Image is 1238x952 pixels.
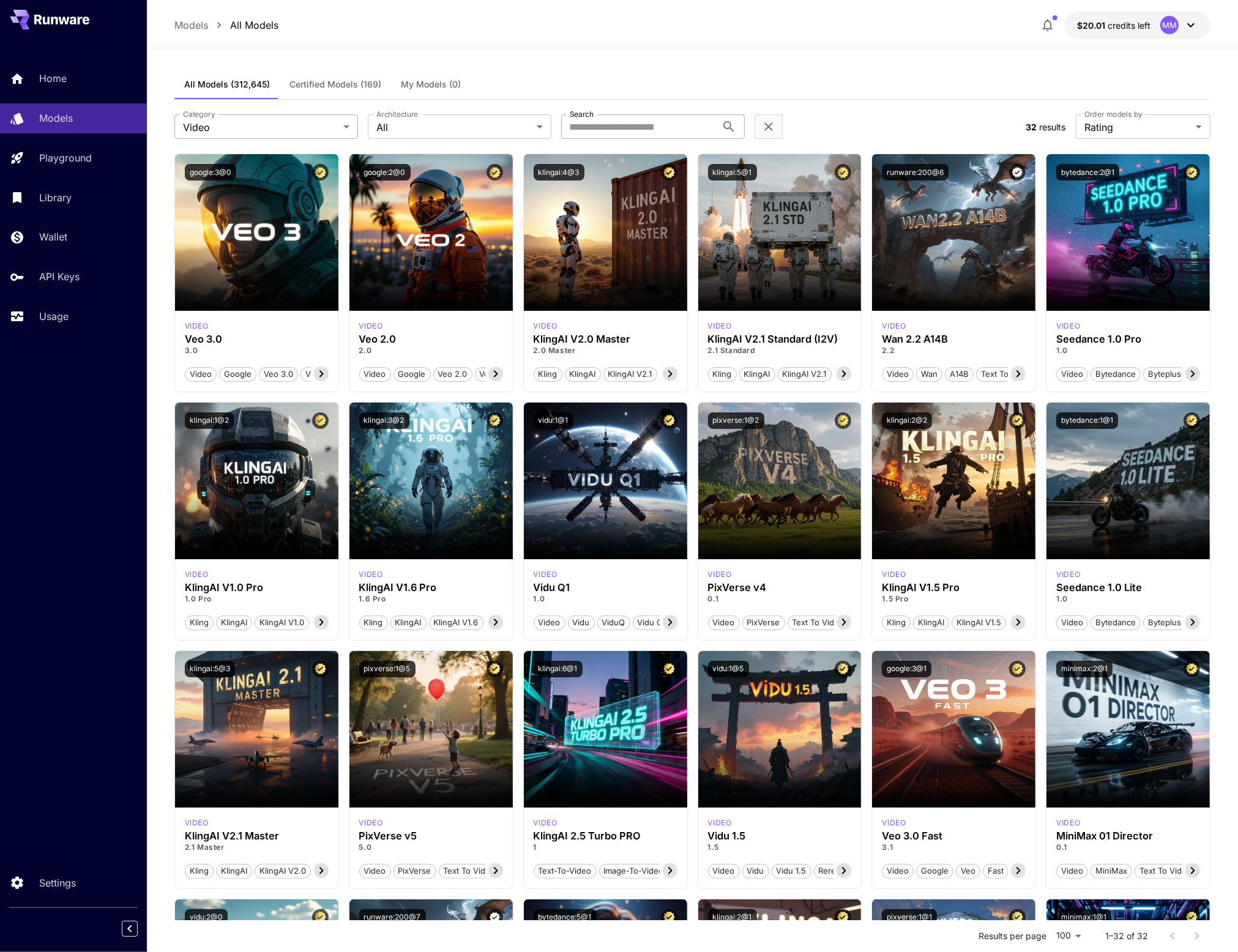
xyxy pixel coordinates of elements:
[1056,164,1119,180] button: bytedance:2@1
[977,368,1037,381] span: Text To Video
[1184,909,1200,926] button: Certified Model – Vetted for best performance and includes a commercial license.
[360,865,390,877] span: Video
[1108,20,1150,31] span: credits left
[882,368,913,381] span: Video
[568,614,595,630] button: Vidu
[1057,865,1087,877] span: Video
[772,865,811,877] span: Vidu 1.5
[742,863,769,879] button: Vidu
[359,863,391,879] button: Video
[185,909,228,926] button: vidu:2@0
[882,333,1026,345] div: Wan 2.2 A14B
[359,412,409,429] button: klingai:3@2
[835,164,851,180] button: Certified Model – Vetted for best performance and includes a commercial license.
[183,109,215,119] label: Category
[219,366,256,382] button: Google
[185,582,329,593] div: KlingAI V1.0 Pro
[835,412,851,429] button: Certified Model – Vetted for best performance and includes a commercial license.
[708,909,757,926] button: klingai:2@1
[1039,122,1065,132] span: results
[359,569,383,580] div: klingai_1_6_pro
[1135,863,1196,879] button: Text To Video
[882,321,906,332] p: video
[565,366,601,382] button: KlingAI
[534,345,677,356] p: 2.0 Master
[1184,412,1200,429] button: Certified Model – Vetted for best performance and includes a commercial license.
[1160,16,1179,34] div: MM
[534,830,677,842] h3: KlingAI 2.5 Turbo PRO
[709,865,739,877] span: Video
[255,865,310,877] span: KlingAI v2.0
[598,617,630,629] span: ViduQ
[708,345,852,356] p: 2.1 Standard
[1084,109,1143,119] label: Order models by
[882,661,931,677] button: google:3@1
[359,333,503,345] h3: Veo 2.0
[882,569,906,580] p: video
[708,842,852,853] p: 1.5
[917,368,942,381] span: Wan
[708,412,764,429] button: pixverse:1@2
[174,18,208,32] p: Models
[185,661,235,677] button: klingai:5@3
[430,617,483,629] span: KlingAI v1.6
[255,617,308,629] span: KlingAI v1.0
[230,18,278,32] p: All Models
[394,368,430,381] span: Google
[185,614,214,630] button: Kling
[979,930,1046,942] p: Results per page
[39,269,80,284] p: API Keys
[359,164,411,180] button: google:2@0
[359,817,383,828] p: video
[1105,930,1148,942] p: 1–32 of 32
[1056,817,1080,828] div: minimax_01_director
[534,569,557,580] div: vidu_q1
[1026,122,1037,132] span: 32
[1056,582,1200,593] h3: Seedance 1.0 Lite
[882,164,949,180] button: runware:200@6
[1057,368,1087,381] span: Video
[1077,19,1150,32] div: $20.0125
[429,614,483,630] button: KlingAI v1.6
[401,79,461,90] span: My Models (0)
[1056,842,1200,853] p: 0.1
[708,321,732,332] p: video
[778,366,832,382] button: KlingAI v2.1
[216,863,252,879] button: KlingAI
[1056,830,1200,842] div: MiniMax 01 Director
[184,79,270,90] span: All Models (312,645)
[534,582,677,593] h3: Vidu Q1
[1056,366,1088,382] button: Video
[1056,614,1088,630] button: Video
[708,569,732,580] p: video
[1143,614,1186,630] button: Byteplus
[788,614,849,630] button: Text To Video
[1056,863,1088,879] button: Video
[475,368,499,381] span: Veo
[708,582,852,593] h3: PixVerse v4
[882,345,1026,356] p: 2.2
[882,593,1026,604] p: 1.5 Pro
[359,569,383,580] p: video
[1056,569,1080,580] div: seedance_1_0_lite
[708,164,757,180] button: klingai:5@1
[259,368,297,381] span: Veo 3.0
[661,909,677,926] button: Certified Model – Vetted for best performance and includes a commercial license.
[742,614,785,630] button: PixVerse
[220,368,256,381] span: Google
[952,614,1006,630] button: KlingAI v1.5
[708,333,852,345] div: KlingAI V2.1 Standard (I2V)
[376,109,418,119] label: Architecture
[185,333,329,345] div: Veo 3.0
[289,79,381,90] span: Certified Models (169)
[487,164,503,180] button: Certified Model – Vetted for best performance and includes a commercial license.
[394,865,436,877] span: PixVerse
[216,614,252,630] button: KlingAI
[359,345,503,356] p: 2.0
[534,863,597,879] button: text-to-video
[1057,617,1087,629] span: Video
[1091,617,1140,629] span: Bytedance
[434,368,472,381] span: Veo 2.0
